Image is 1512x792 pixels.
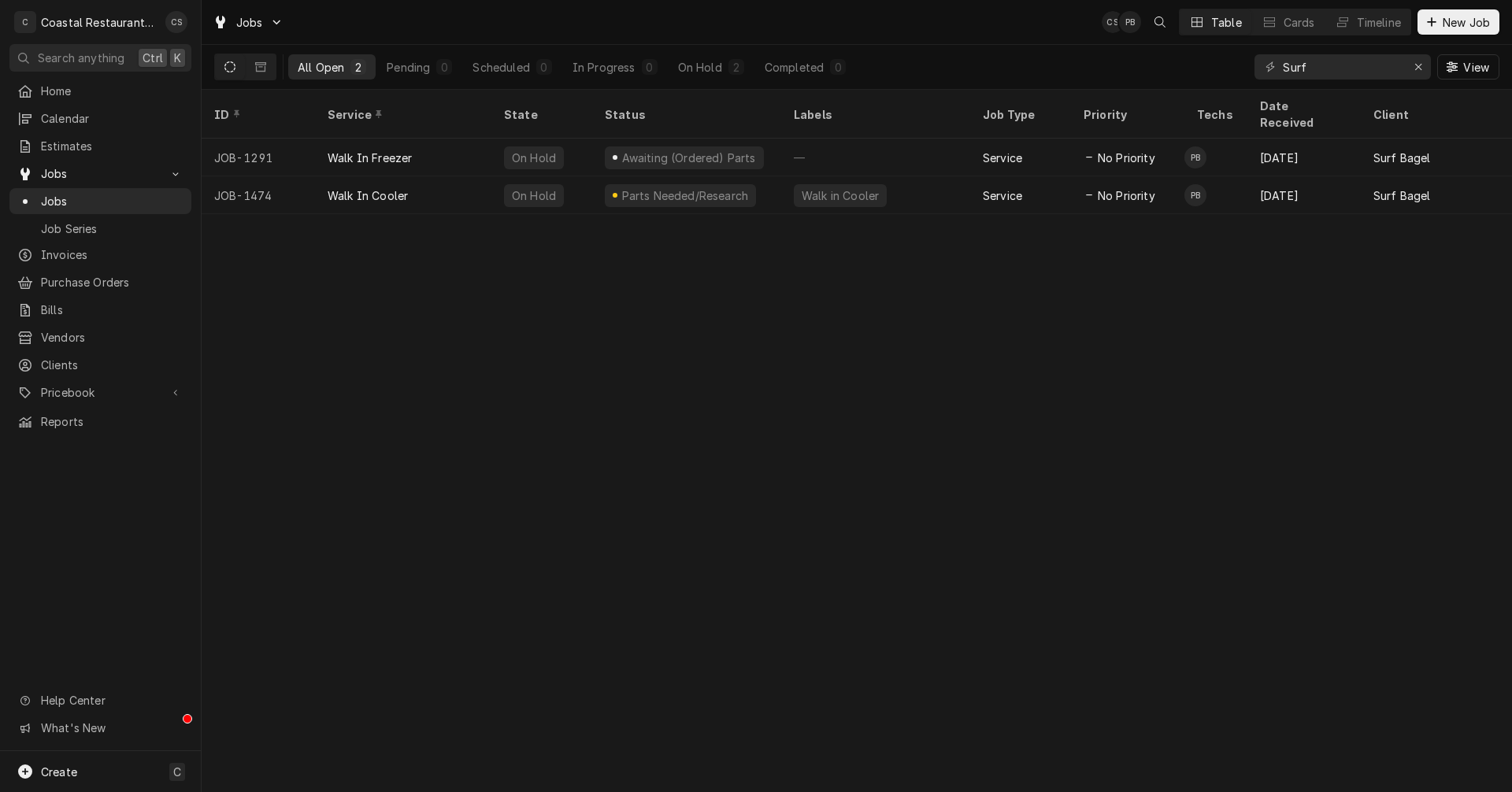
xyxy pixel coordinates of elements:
div: On Hold [510,187,558,204]
span: Ctrl [143,50,163,66]
span: Invoices [41,246,183,263]
a: Bills [9,297,191,323]
div: All Open [298,59,344,76]
button: Search anythingCtrlK [9,44,191,72]
div: Table [1211,14,1242,31]
div: Job Type [983,106,1058,123]
span: C [173,764,181,780]
div: PB [1119,11,1141,33]
div: Techs [1197,106,1235,123]
div: Surf Bagel [1373,187,1431,204]
div: Walk In Cooler [328,187,408,204]
a: Invoices [9,242,191,268]
a: Calendar [9,105,191,131]
div: Service [328,106,476,123]
div: Cards [1284,14,1315,31]
a: Reports [9,409,191,435]
span: Help Center [41,692,182,709]
div: Service [983,187,1022,204]
a: Purchase Orders [9,269,191,295]
span: Create [41,765,77,779]
span: Pricebook [41,384,160,401]
span: Vendors [41,329,183,346]
div: 0 [539,59,549,76]
div: Labels [794,106,958,123]
a: Go to What's New [9,715,191,741]
div: Parts Needed/Research [620,187,750,204]
span: Bills [41,302,183,318]
span: View [1460,59,1492,76]
span: Jobs [236,14,263,31]
span: Reports [41,413,183,430]
div: Scheduled [472,59,529,76]
span: Clients [41,357,183,373]
div: Walk In Freezer [328,150,412,166]
div: Service [983,150,1022,166]
span: Calendar [41,110,183,127]
a: Home [9,78,191,104]
div: Awaiting (Ordered) Parts [620,150,757,166]
div: Phill Blush's Avatar [1119,11,1141,33]
span: Search anything [38,50,124,66]
a: Jobs [9,188,191,214]
div: — [781,139,970,176]
div: 2 [732,59,741,76]
div: Chris Sockriter's Avatar [1102,11,1124,33]
span: Estimates [41,138,183,154]
div: [DATE] [1247,139,1361,176]
span: Jobs [41,193,183,209]
div: CS [1102,11,1124,33]
a: Job Series [9,216,191,242]
div: CS [165,11,187,33]
span: K [174,50,181,66]
div: Phill Blush's Avatar [1184,146,1206,168]
span: No Priority [1098,187,1155,204]
span: New Job [1440,14,1493,31]
a: Vendors [9,324,191,350]
div: Timeline [1357,14,1401,31]
a: Go to Pricebook [9,379,191,405]
div: Status [605,106,765,123]
div: Chris Sockriter's Avatar [165,11,187,33]
div: Phill Blush's Avatar [1184,184,1206,206]
div: PB [1184,184,1206,206]
span: Purchase Orders [41,274,183,291]
div: 0 [645,59,654,76]
span: Jobs [41,165,160,182]
div: Surf Bagel [1373,150,1431,166]
div: C [14,11,36,33]
a: Estimates [9,133,191,159]
div: On Hold [678,59,722,76]
div: [DATE] [1247,176,1361,214]
input: Keyword search [1283,54,1401,80]
div: On Hold [510,150,558,166]
div: Pending [387,59,430,76]
span: No Priority [1098,150,1155,166]
div: 2 [354,59,363,76]
div: ID [214,106,299,123]
button: New Job [1417,9,1499,35]
button: Erase input [1406,54,1431,80]
div: Priority [1084,106,1169,123]
div: Date Received [1260,98,1345,131]
div: PB [1184,146,1206,168]
a: Go to Help Center [9,687,191,713]
div: In Progress [573,59,636,76]
button: Open search [1147,9,1173,35]
div: Walk in Cooler [800,187,880,204]
span: What's New [41,720,182,736]
div: Coastal Restaurant Repair [41,14,157,31]
a: Go to Jobs [206,9,290,35]
div: Completed [765,59,824,76]
div: State [504,106,580,123]
a: Go to Jobs [9,161,191,187]
button: View [1437,54,1499,80]
div: JOB-1291 [202,139,315,176]
span: Home [41,83,183,99]
a: Clients [9,352,191,378]
div: 0 [439,59,449,76]
div: 0 [833,59,843,76]
div: JOB-1474 [202,176,315,214]
span: Job Series [41,220,183,237]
